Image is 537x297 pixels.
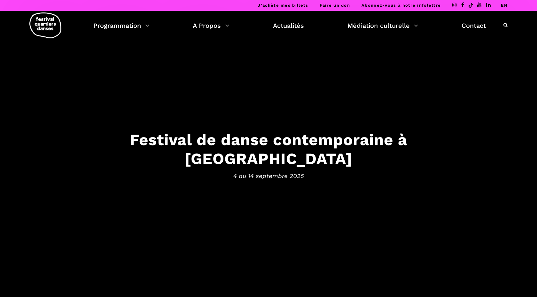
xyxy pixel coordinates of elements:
a: Contact [462,20,486,31]
span: 4 au 14 septembre 2025 [70,171,467,181]
a: Programmation [93,20,149,31]
img: logo-fqd-med [29,12,61,38]
a: Abonnez-vous à notre infolettre [362,3,441,8]
a: J’achète mes billets [258,3,308,8]
a: Actualités [273,20,304,31]
a: A Propos [193,20,229,31]
a: EN [501,3,508,8]
h3: Festival de danse contemporaine à [GEOGRAPHIC_DATA] [70,130,467,168]
a: Médiation culturelle [347,20,418,31]
a: Faire un don [320,3,350,8]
